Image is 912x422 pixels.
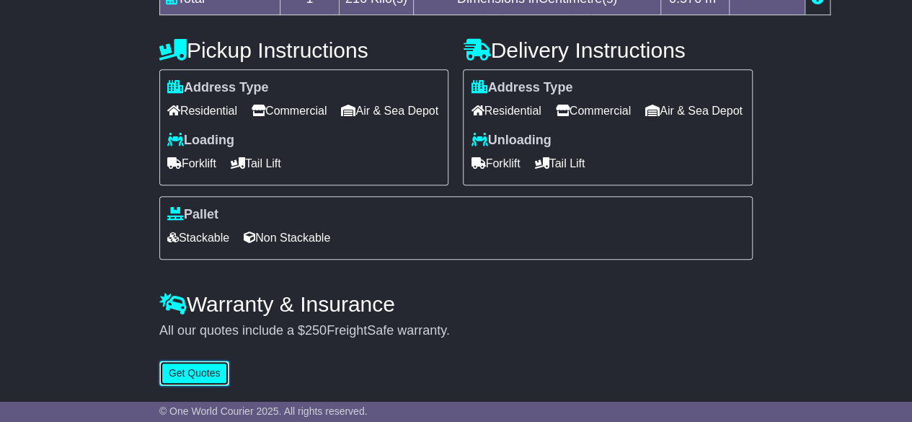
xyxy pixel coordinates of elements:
[305,323,327,338] span: 250
[463,38,753,62] h4: Delivery Instructions
[471,133,551,149] label: Unloading
[645,100,743,122] span: Air & Sea Depot
[159,292,753,316] h4: Warranty & Insurance
[244,227,330,249] span: Non Stackable
[556,100,631,122] span: Commercial
[167,80,269,96] label: Address Type
[167,100,237,122] span: Residential
[471,80,572,96] label: Address Type
[471,152,520,175] span: Forklift
[471,100,541,122] span: Residential
[231,152,281,175] span: Tail Lift
[252,100,327,122] span: Commercial
[167,207,218,223] label: Pallet
[159,323,753,339] div: All our quotes include a $ FreightSafe warranty.
[167,152,216,175] span: Forklift
[167,133,234,149] label: Loading
[341,100,438,122] span: Air & Sea Depot
[159,361,230,386] button: Get Quotes
[167,227,229,249] span: Stackable
[534,152,585,175] span: Tail Lift
[159,405,368,417] span: © One World Courier 2025. All rights reserved.
[159,38,449,62] h4: Pickup Instructions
